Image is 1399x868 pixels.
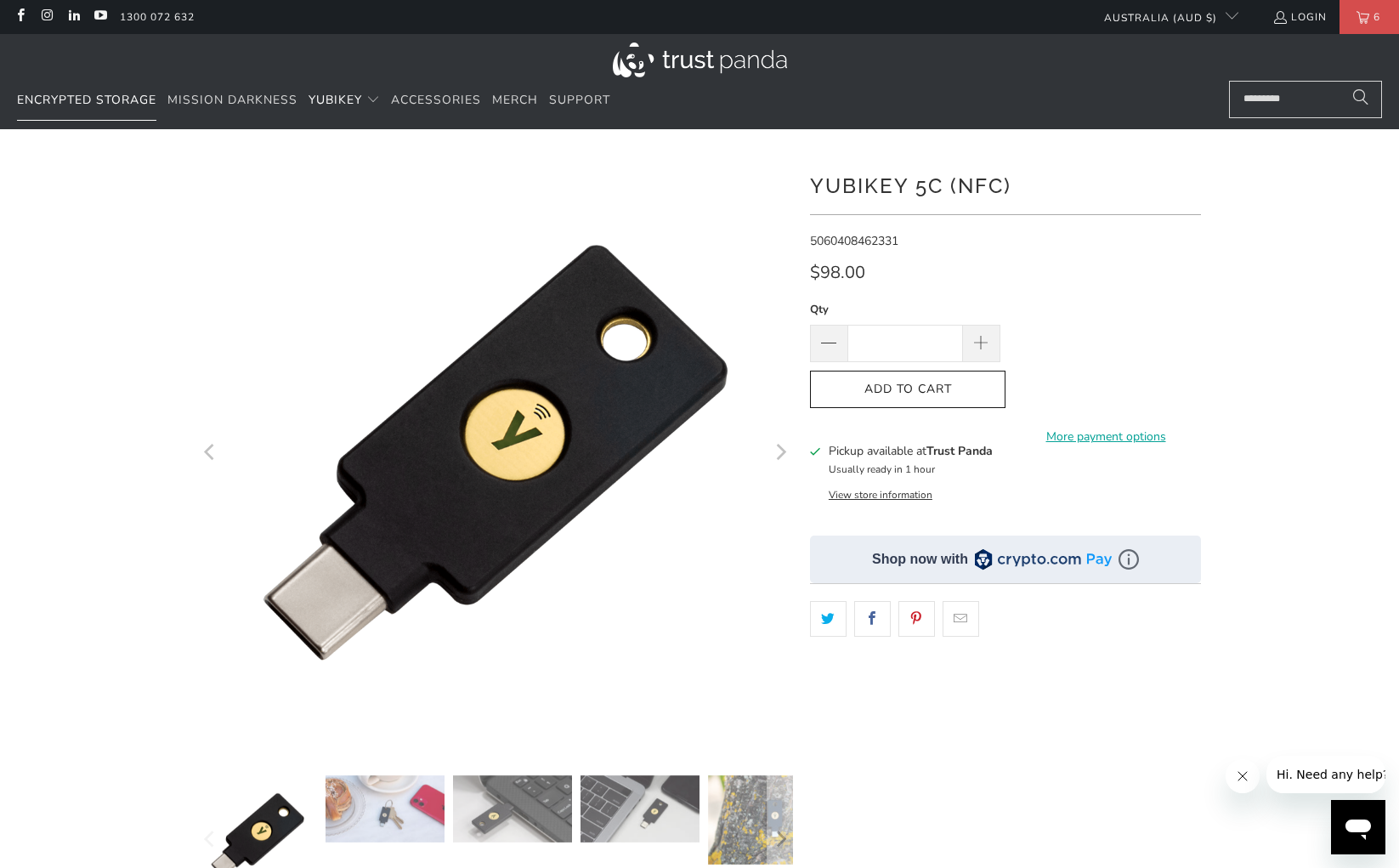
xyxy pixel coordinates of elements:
[828,383,988,397] span: Add to Cart
[581,775,699,842] img: YubiKey 5C (NFC) - Trust Panda
[492,92,538,108] span: Merch
[326,775,445,842] img: YubiKey 5C (NFC) - Trust Panda
[829,442,993,460] h3: Pickup available at
[167,92,297,108] span: Mission Darkness
[198,155,793,750] a: YubiKey 5C (NFC) - Trust Panda
[167,81,297,121] a: Mission Darkness
[1331,800,1385,854] iframe: Button to launch messaging window
[10,12,122,26] span: Hi. Need any help?
[829,462,935,476] small: Usually ready in 1 hour
[120,8,195,26] a: 1300 072 632
[309,81,380,121] summary: YubiKey
[810,667,1201,723] iframe: Reviews Widget
[17,81,610,121] nav: Translation missing: en.navigation.header.main_nav
[66,10,81,24] a: Trust Panda Australia on LinkedIn
[549,92,610,108] span: Support
[898,601,935,637] a: Share this on Pinterest
[810,371,1005,409] button: Add to Cart
[309,92,362,108] span: YubiKey
[613,43,787,77] img: Trust Panda Australia
[1226,759,1260,793] iframe: Close message
[943,601,979,637] a: Email this to a friend
[767,155,794,750] button: Next
[17,92,156,108] span: Encrypted Storage
[810,167,1201,201] h1: YubiKey 5C (NFC)
[1266,756,1385,793] iframe: Message from company
[872,550,968,569] div: Shop now with
[926,443,993,459] b: Trust Panda
[391,92,481,108] span: Accessories
[1011,428,1201,446] a: More payment options
[549,81,610,121] a: Support
[13,10,27,24] a: Trust Panda Australia on Facebook
[492,81,538,121] a: Merch
[93,10,107,24] a: Trust Panda Australia on YouTube
[17,81,156,121] a: Encrypted Storage
[810,601,847,637] a: Share this on Twitter
[1340,81,1382,118] button: Search
[39,10,54,24] a: Trust Panda Australia on Instagram
[854,601,891,637] a: Share this on Facebook
[1272,8,1327,26] a: Login
[810,233,898,249] span: 5060408462331
[453,775,572,842] img: YubiKey 5C (NFC) - Trust Panda
[708,775,827,865] img: YubiKey 5C (NFC) - Trust Panda
[810,300,1000,319] label: Qty
[197,155,224,750] button: Previous
[1229,81,1382,118] input: Search...
[391,81,481,121] a: Accessories
[810,261,865,284] span: $98.00
[829,488,932,502] button: View store information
